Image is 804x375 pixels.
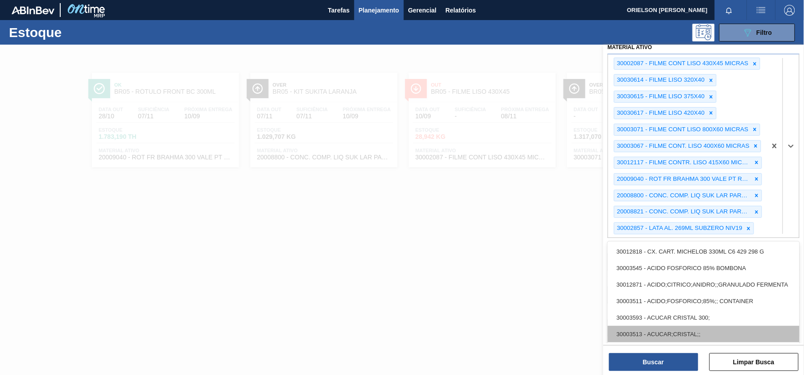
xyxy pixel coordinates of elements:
span: Planejamento [359,5,399,16]
div: 30003518 - ACUCAR;REFINADO;GRANULADO;; [608,342,800,359]
div: 30003067 - FILME CONT. LISO 400X60 MICRAS [614,141,751,152]
div: 30003593 - ACUCAR CRISTAL 300; [608,309,800,326]
div: 20008821 - CONC. COMP. LIQ SUK LAR PARTE C FE1611 [614,206,752,217]
div: 20009040 - ROT FR BRAHMA 300 VALE PT REV02 CX60ML [614,174,752,185]
label: Material ativo [608,44,652,50]
div: 30003511 - ACIDO;FOSFORICO;85%;; CONTAINER [608,293,800,309]
div: 30030614 - FILME LISO 320X40 [614,75,706,86]
div: 30003071 - FILME CONT LISO 800X60 MICRAS [614,124,750,135]
button: Filtro [719,24,795,42]
img: Logout [784,5,795,16]
span: Relatórios [446,5,476,16]
div: 30030617 - FILME LISO 420X40 [614,108,706,119]
div: 30012871 - ACIDO;CITRICO;ANIDRO;;GRANULADO FERMENTA [608,276,800,293]
div: 30012818 - CX. CART. MICHELOB 330ML C6 429 298 G [608,243,800,260]
div: 20008800 - CONC. COMP. LIQ SUK LAR PARTE A FE1611 [614,190,752,201]
div: 30012117 - FILME CONTR. LISO 415X60 MICRAS [614,157,752,168]
img: userActions [756,5,767,16]
div: 30002857 - LATA AL. 269ML SUBZERO NIV19 [614,223,744,234]
span: Gerencial [408,5,437,16]
div: 30003513 - ACUCAR;CRISTAL;; [608,326,800,342]
div: 30030615 - FILME LISO 375X40 [614,91,706,102]
div: Pogramando: nenhum usuário selecionado [692,24,715,42]
button: Notificações [715,4,743,17]
div: 30002087 - FILME CONT LISO 430X45 MICRAS [614,58,750,69]
span: Filtro [757,29,772,36]
img: TNhmsLtSVTkK8tSr43FrP2fwEKptu5GPRR3wAAAABJRU5ErkJggg== [12,6,54,14]
span: Tarefas [328,5,350,16]
h1: Estoque [9,27,141,37]
div: 30003545 - ACIDO FOSFORICO 85% BOMBONA [608,260,800,276]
